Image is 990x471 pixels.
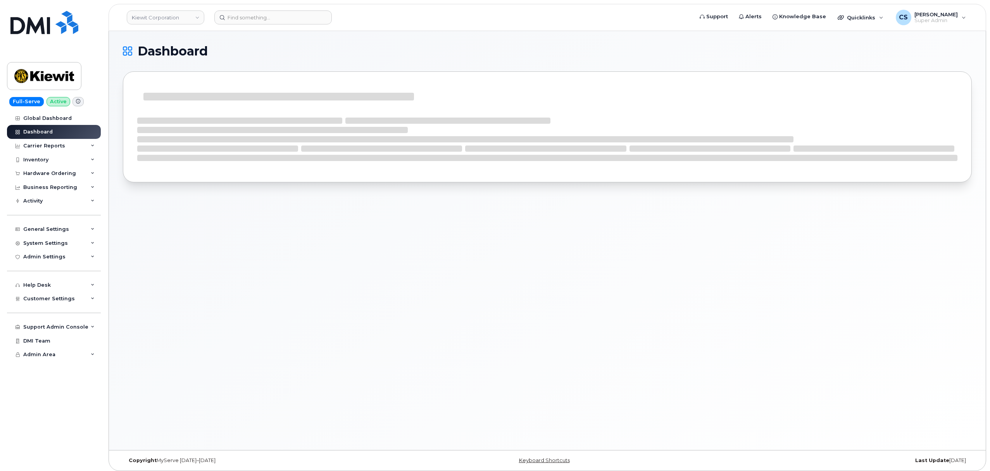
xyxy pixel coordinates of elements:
[138,45,208,57] span: Dashboard
[915,457,949,463] strong: Last Update
[689,457,972,464] div: [DATE]
[129,457,157,463] strong: Copyright
[123,457,406,464] div: MyServe [DATE]–[DATE]
[519,457,570,463] a: Keyboard Shortcuts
